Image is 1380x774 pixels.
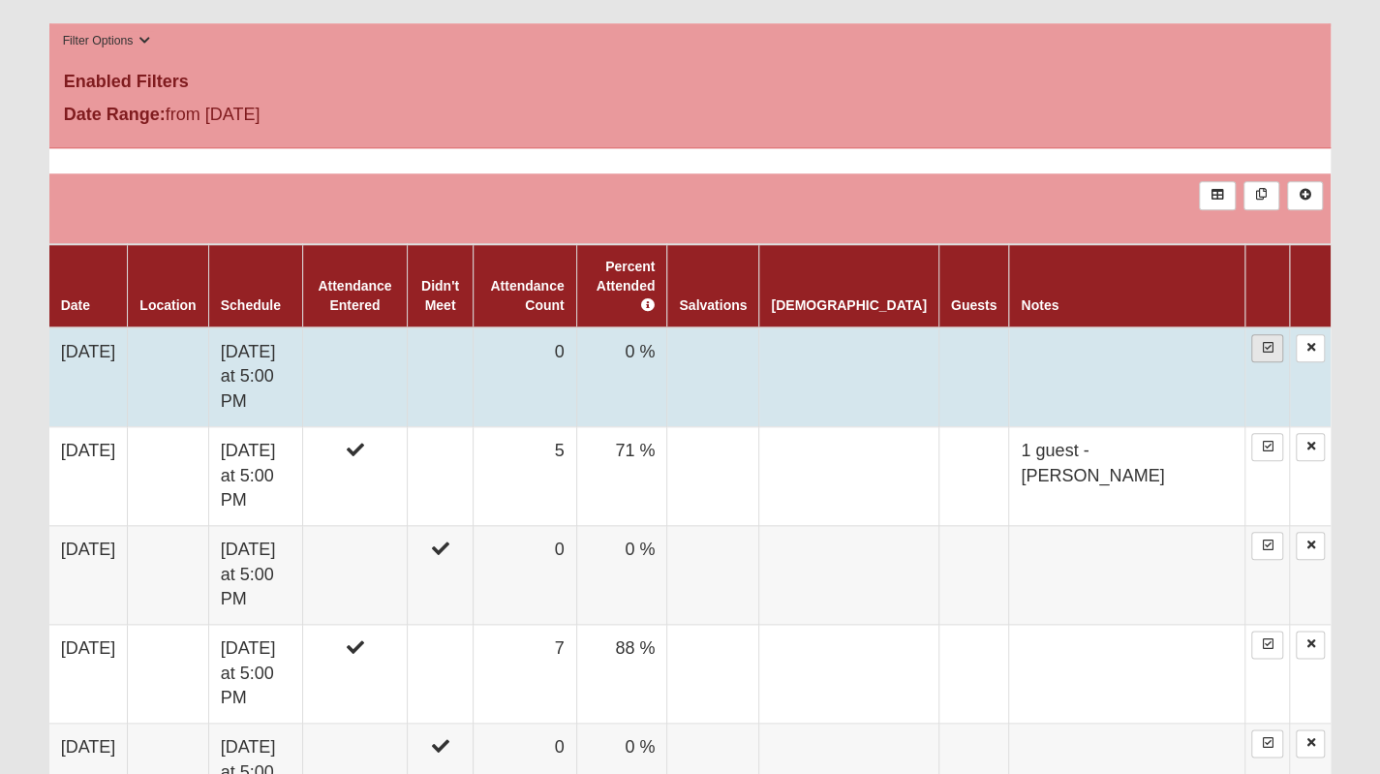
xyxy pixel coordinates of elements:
[1296,532,1325,560] a: Delete
[64,102,166,128] label: Date Range:
[208,327,302,427] td: [DATE] at 5:00 PM
[208,625,302,724] td: [DATE] at 5:00 PM
[576,625,667,724] td: 88 %
[1296,433,1325,461] a: Delete
[1296,334,1325,362] a: Delete
[1287,181,1323,209] a: Alt+N
[318,278,391,313] a: Attendance Entered
[1251,532,1283,560] a: Enter Attendance
[474,625,576,724] td: 7
[421,278,459,313] a: Didn't Meet
[61,297,90,313] a: Date
[49,625,128,724] td: [DATE]
[1251,631,1283,659] a: Enter Attendance
[1251,729,1283,758] a: Enter Attendance
[474,426,576,525] td: 5
[938,244,1008,327] th: Guests
[1009,426,1245,525] td: 1 guest - [PERSON_NAME]
[576,327,667,427] td: 0 %
[1243,181,1279,209] a: Merge Records into Merge Template
[1251,334,1283,362] a: Enter Attendance
[576,525,667,624] td: 0 %
[1296,729,1325,758] a: Delete
[474,327,576,427] td: 0
[1296,631,1325,659] a: Delete
[1251,433,1283,461] a: Enter Attendance
[57,31,157,51] button: Filter Options
[208,426,302,525] td: [DATE] at 5:00 PM
[49,102,476,133] div: from [DATE]
[576,426,667,525] td: 71 %
[64,72,1317,93] h4: Enabled Filters
[49,327,128,427] td: [DATE]
[759,244,938,327] th: [DEMOGRAPHIC_DATA]
[490,278,564,313] a: Attendance Count
[49,525,128,624] td: [DATE]
[208,525,302,624] td: [DATE] at 5:00 PM
[667,244,759,327] th: Salvations
[1199,181,1235,209] a: Export to Excel
[1021,297,1058,313] a: Notes
[49,426,128,525] td: [DATE]
[474,525,576,624] td: 0
[221,297,281,313] a: Schedule
[139,297,196,313] a: Location
[597,259,656,313] a: Percent Attended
